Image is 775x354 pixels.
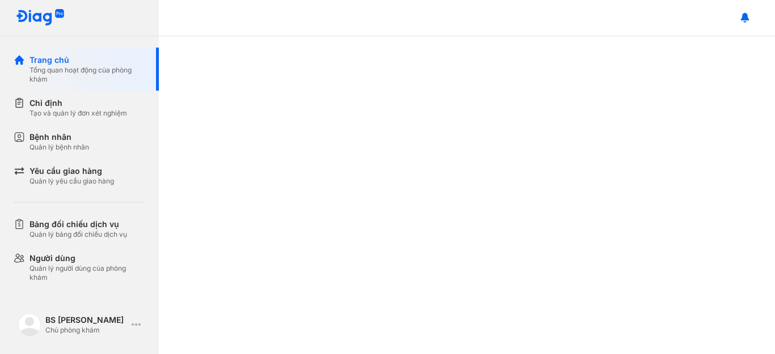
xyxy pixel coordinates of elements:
[30,253,145,264] div: Người dùng
[18,313,41,336] img: logo
[30,109,127,118] div: Tạo và quản lý đơn xét nghiệm
[30,219,127,230] div: Bảng đối chiếu dịch vụ
[30,131,89,143] div: Bệnh nhân
[30,165,114,177] div: Yêu cầu giao hàng
[30,97,127,109] div: Chỉ định
[30,230,127,239] div: Quản lý bảng đối chiếu dịch vụ
[30,143,89,152] div: Quản lý bệnh nhân
[30,264,145,282] div: Quản lý người dùng của phòng khám
[30,66,145,84] div: Tổng quan hoạt động của phòng khám
[45,314,127,326] div: BS [PERSON_NAME]
[45,326,127,335] div: Chủ phòng khám
[30,54,145,66] div: Trang chủ
[30,177,114,186] div: Quản lý yêu cầu giao hàng
[16,9,65,27] img: logo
